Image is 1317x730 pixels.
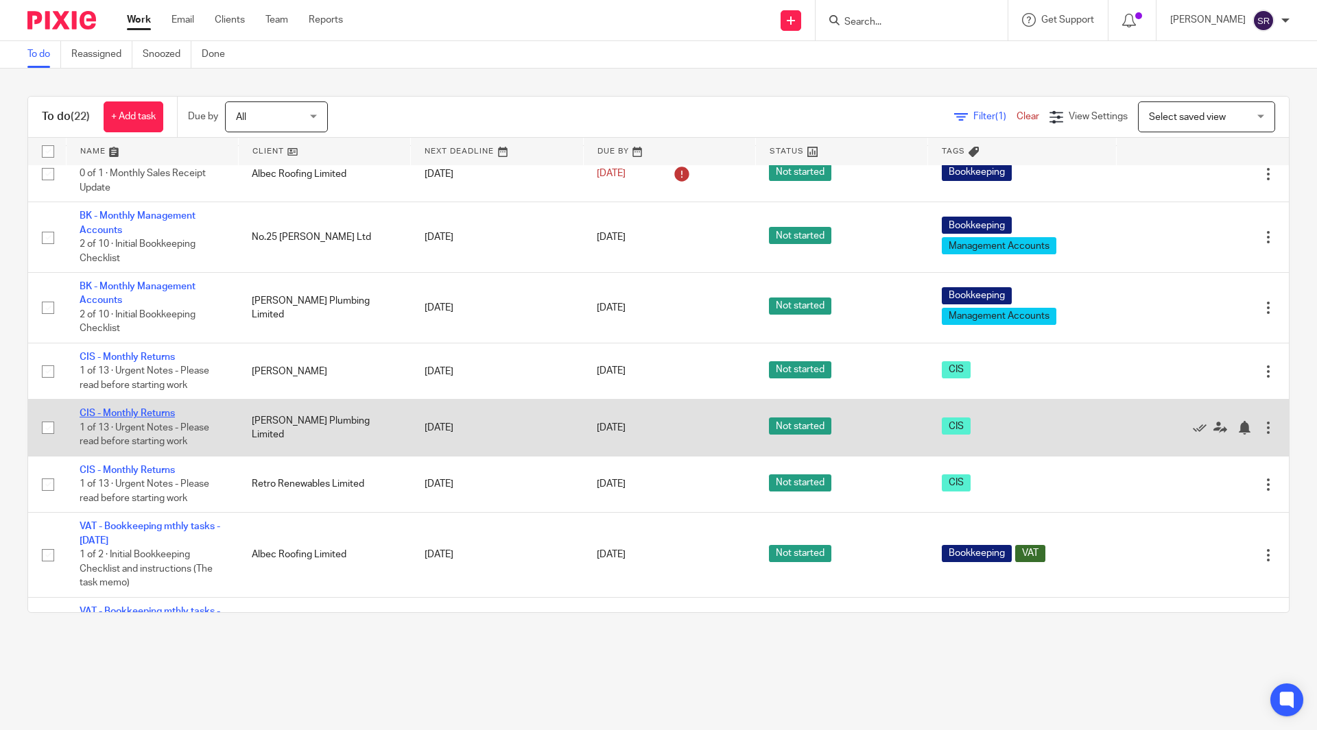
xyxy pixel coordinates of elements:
[236,112,246,122] span: All
[411,456,583,512] td: [DATE]
[942,287,1012,304] span: Bookkeeping
[411,513,583,597] td: [DATE]
[597,423,626,433] span: [DATE]
[80,352,175,362] a: CIS - Monthly Returns
[171,13,194,27] a: Email
[104,101,163,132] a: + Add task
[1069,112,1128,121] span: View Settings
[80,522,220,545] a: VAT - Bookkeeping mthly tasks - [DATE]
[238,343,410,399] td: [PERSON_NAME]
[1193,421,1213,435] a: Mark as done
[1017,112,1039,121] a: Clear
[80,211,195,234] a: BK - Monthly Management Accounts
[80,367,209,391] span: 1 of 13 · Urgent Notes - Please read before starting work
[995,112,1006,121] span: (1)
[411,343,583,399] td: [DATE]
[238,456,410,512] td: Retro Renewables Limited
[411,597,583,668] td: [DATE]
[238,400,410,456] td: [PERSON_NAME] Plumbing Limited
[411,273,583,343] td: [DATE]
[973,112,1017,121] span: Filter
[202,41,235,68] a: Done
[597,232,626,242] span: [DATE]
[80,479,209,503] span: 1 of 13 · Urgent Notes - Please read before starting work
[769,164,831,181] span: Not started
[411,145,583,202] td: [DATE]
[1015,545,1045,562] span: VAT
[265,13,288,27] a: Team
[27,41,61,68] a: To do
[143,41,191,68] a: Snoozed
[1149,112,1226,122] span: Select saved view
[411,202,583,273] td: [DATE]
[309,13,343,27] a: Reports
[238,597,410,668] td: [PERSON_NAME]
[942,361,971,378] span: CIS
[597,367,626,376] span: [DATE]
[80,282,195,305] a: BK - Monthly Management Accounts
[769,417,831,435] span: Not started
[238,145,410,202] td: Albec Roofing Limited
[80,550,213,587] span: 1 of 2 · Initial Bookkeeping Checklist and instructions (The task memo)
[769,297,831,315] span: Not started
[942,545,1012,562] span: Bookkeeping
[769,474,831,491] span: Not started
[843,16,966,29] input: Search
[80,607,220,630] a: VAT - Bookkeeping mthly tasks - [DATE]
[942,308,1056,325] span: Management Accounts
[1041,15,1094,25] span: Get Support
[942,237,1056,254] span: Management Accounts
[411,400,583,456] td: [DATE]
[71,111,90,122] span: (22)
[238,273,410,343] td: [PERSON_NAME] Plumbing Limited
[942,217,1012,234] span: Bookkeeping
[769,361,831,378] span: Not started
[80,423,209,447] span: 1 of 13 · Urgent Notes - Please read before starting work
[942,164,1012,181] span: Bookkeeping
[27,11,96,29] img: Pixie
[597,550,626,559] span: [DATE]
[238,202,410,273] td: No.25 [PERSON_NAME] Ltd
[769,545,831,562] span: Not started
[942,147,965,155] span: Tags
[42,110,90,124] h1: To do
[942,417,971,435] span: CIS
[80,169,206,193] span: 0 of 1 · Monthly Sales Receipt Update
[942,474,971,491] span: CIS
[597,480,626,489] span: [DATE]
[188,110,218,123] p: Due by
[1170,13,1246,27] p: [PERSON_NAME]
[80,465,175,475] a: CIS - Monthly Returns
[1253,10,1274,32] img: svg%3E
[215,13,245,27] a: Clients
[80,310,195,334] span: 2 of 10 · Initial Bookkeeping Checklist
[80,409,175,418] a: CIS - Monthly Returns
[127,13,151,27] a: Work
[597,169,626,178] span: [DATE]
[238,513,410,597] td: Albec Roofing Limited
[769,227,831,244] span: Not started
[80,239,195,263] span: 2 of 10 · Initial Bookkeeping Checklist
[71,41,132,68] a: Reassigned
[597,303,626,313] span: [DATE]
